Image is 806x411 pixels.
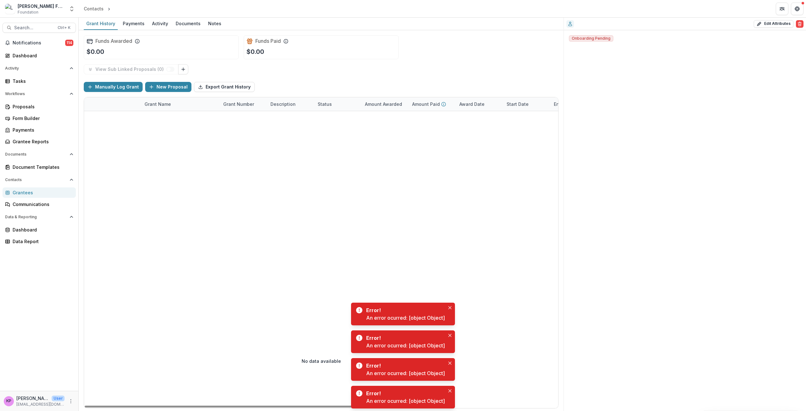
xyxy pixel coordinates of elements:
[84,19,118,28] div: Grant History
[361,97,408,111] div: Amount Awarded
[84,5,104,12] div: Contacts
[366,306,442,314] div: Error!
[14,25,54,31] span: Search...
[5,92,67,96] span: Workflows
[84,82,143,92] button: Manually Log Grant
[141,101,175,107] div: Grant Name
[456,97,503,111] div: Award Date
[446,304,454,311] button: Close
[267,97,314,111] div: Description
[6,399,11,403] div: Khanh Phan
[366,342,445,349] div: An error ocurred: [object Object]
[550,97,597,111] div: End Date
[5,66,67,71] span: Activity
[267,101,299,107] div: Description
[13,138,71,145] div: Grantee Reports
[3,225,76,235] a: Dashboard
[173,19,203,28] div: Documents
[145,82,191,92] button: New Proposal
[3,76,76,86] a: Tasks
[569,35,613,42] span: Onboarding Pending
[13,238,71,245] div: Data Report
[16,402,65,407] p: [EMAIL_ADDRESS][DOMAIN_NAME]
[3,38,76,48] button: Notifications114
[366,334,442,342] div: Error!
[65,40,73,46] span: 114
[446,359,454,367] button: Close
[5,152,67,157] span: Documents
[18,3,65,9] div: [PERSON_NAME] Fund for the Blind
[219,97,267,111] div: Grant Number
[3,187,76,198] a: Grantees
[13,115,71,122] div: Form Builder
[314,97,361,111] div: Status
[178,64,188,74] button: Link Grants
[408,97,456,111] div: Amount Paid
[13,40,65,46] span: Notifications
[366,390,442,397] div: Error!
[13,226,71,233] div: Dashboard
[16,395,49,402] p: [PERSON_NAME]
[366,362,442,369] div: Error!
[84,64,179,74] button: View Sub Linked Proposals (0)
[3,136,76,147] a: Grantee Reports
[503,97,550,111] div: Start Date
[120,18,147,30] a: Payments
[219,101,258,107] div: Grant Number
[412,101,440,107] p: Amount Paid
[67,3,76,15] button: Open entity switcher
[141,97,219,111] div: Grant Name
[446,332,454,339] button: Close
[3,125,76,135] a: Payments
[150,18,171,30] a: Activity
[3,89,76,99] button: Open Workflows
[87,47,104,56] p: $0.00
[3,113,76,123] a: Form Builder
[3,63,76,73] button: Open Activity
[3,101,76,112] a: Proposals
[796,20,803,28] button: Delete
[3,212,76,222] button: Open Data & Reporting
[5,215,67,219] span: Data & Reporting
[3,50,76,61] a: Dashboard
[150,19,171,28] div: Activity
[206,19,224,28] div: Notes
[302,358,341,364] p: No data available
[67,397,75,405] button: More
[95,67,166,72] p: View Sub Linked Proposals ( 0 )
[3,162,76,172] a: Document Templates
[754,20,793,28] button: Edit Attributes
[3,23,76,33] button: Search...
[13,127,71,133] div: Payments
[13,103,71,110] div: Proposals
[3,199,76,209] a: Communications
[366,369,445,377] div: An error ocurred: [object Object]
[52,396,65,401] p: User
[361,101,406,107] div: Amount Awarded
[550,101,577,107] div: End Date
[18,9,38,15] span: Foundation
[255,38,281,44] h2: Funds Paid
[84,18,118,30] a: Grant History
[366,314,445,322] div: An error ocurred: [object Object]
[791,3,803,15] button: Get Help
[13,189,71,196] div: Grantees
[173,18,203,30] a: Documents
[81,4,106,13] a: Contacts
[13,164,71,170] div: Document Templates
[446,387,454,395] button: Close
[120,19,147,28] div: Payments
[456,101,488,107] div: Award Date
[206,18,224,30] a: Notes
[776,3,788,15] button: Partners
[3,236,76,247] a: Data Report
[5,178,67,182] span: Contacts
[3,175,76,185] button: Open Contacts
[5,4,15,14] img: Lavelle Fund for the Blind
